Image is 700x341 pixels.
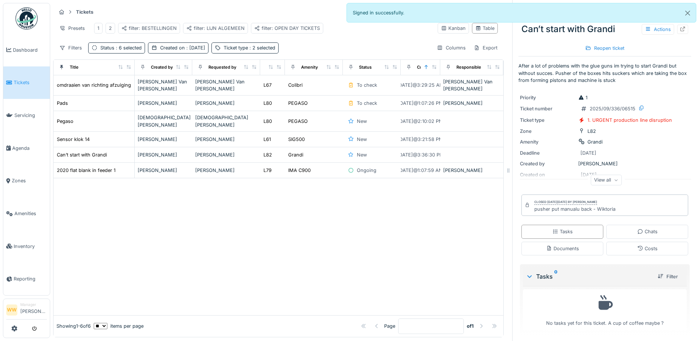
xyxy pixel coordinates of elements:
[441,25,466,32] div: Kanban
[357,136,367,143] div: New
[57,82,131,89] div: omdraaien van richting afzuiging
[254,25,320,32] div: filter: OPEN DAY TICKETS
[679,3,696,23] button: Close
[359,64,372,70] div: Status
[97,25,99,32] div: 1
[642,24,674,35] div: Actions
[520,160,690,167] div: [PERSON_NAME]
[3,165,50,197] a: Zones
[288,167,311,174] div: IMA C900
[520,117,575,124] div: Ticket type
[248,45,275,51] span: : 2 selected
[357,82,377,89] div: To check
[195,78,257,92] div: [PERSON_NAME] Van [PERSON_NAME]
[57,136,90,143] div: Sensor klok 14
[398,100,443,107] div: [DATE] @ 1:07:26 PM
[57,167,115,174] div: 2020 flat blank in feeder 1
[3,263,50,296] a: Reporting
[138,114,190,128] div: [DEMOGRAPHIC_DATA][PERSON_NAME]
[520,138,575,145] div: Amenity
[138,136,190,143] div: [PERSON_NAME]
[56,23,88,34] div: Presets
[520,128,575,135] div: Zone
[185,45,205,51] span: : [DATE]
[100,44,142,51] div: Status
[195,114,257,128] div: [DEMOGRAPHIC_DATA][PERSON_NAME]
[288,151,303,158] div: Grandi
[397,167,443,174] div: [DATE] @ 1:07:59 AM
[518,62,691,84] p: After a lot of problems with the glue guns im trying to start Grandi but without succes. Pusher o...
[20,302,47,318] li: [PERSON_NAME]
[57,151,107,158] div: Can’t start with Grandi
[14,112,47,119] span: Servicing
[288,82,303,89] div: Colibri
[346,3,697,23] div: Signed in successfully.
[552,228,573,235] div: Tasks
[443,100,501,107] div: [PERSON_NAME]
[520,105,575,112] div: Ticket number
[578,94,587,101] div: 1
[582,43,627,53] div: Reopen ticket
[520,94,575,101] div: Priority
[195,136,257,143] div: [PERSON_NAME]
[470,42,501,53] div: Export
[288,136,305,143] div: SIG500
[288,100,308,107] div: PEGASO
[6,302,47,320] a: WW Manager[PERSON_NAME]
[263,82,272,89] div: L67
[434,42,469,53] div: Columns
[637,245,658,252] div: Costs
[637,228,658,235] div: Chats
[13,46,47,54] span: Dashboard
[417,64,439,70] div: Created on
[186,25,245,32] div: filter: LIJN ALGEMEEN
[14,243,47,250] span: Inventory
[160,44,205,51] div: Created on
[263,167,272,174] div: L79
[94,323,144,330] div: items per page
[443,167,501,174] div: [PERSON_NAME]
[224,44,275,51] div: Ticket type
[195,151,257,158] div: [PERSON_NAME]
[591,175,622,185] div: View all
[14,275,47,282] span: Reporting
[6,304,17,316] li: WW
[121,25,177,32] div: filter: BESTELLINGEN
[301,64,318,70] div: Amenity
[56,323,91,330] div: Showing 1 - 6 of 6
[138,167,190,174] div: [PERSON_NAME]
[15,7,38,30] img: Badge_color-CXgf-gQk.svg
[73,8,96,15] strong: Tickets
[288,118,308,125] div: PEGASO
[12,177,47,184] span: Zones
[3,197,50,230] a: Amenities
[3,132,50,165] a: Agenda
[56,42,85,53] div: Filters
[357,118,367,125] div: New
[590,105,635,112] div: 2025/09/336/06515
[263,151,272,158] div: L82
[546,245,579,252] div: Documents
[109,25,112,32] div: 2
[138,78,190,92] div: [PERSON_NAME] Van [PERSON_NAME]
[3,34,50,66] a: Dashboard
[195,100,257,107] div: [PERSON_NAME]
[138,151,190,158] div: [PERSON_NAME]
[397,118,443,125] div: [DATE] @ 2:10:02 PM
[57,100,68,107] div: Pads
[384,323,395,330] div: Page
[518,20,691,39] div: Can’t start with Grandi
[467,323,474,330] strong: of 1
[138,100,190,107] div: [PERSON_NAME]
[534,206,615,213] div: pusher put manualu back - Wiktoria
[520,149,575,156] div: Deadline
[14,210,47,217] span: Amenities
[397,136,443,143] div: [DATE] @ 3:21:58 PM
[3,230,50,263] a: Inventory
[443,78,501,92] div: [PERSON_NAME] Van [PERSON_NAME]
[520,160,575,167] div: Created by
[475,25,494,32] div: Table
[587,128,596,135] div: L82
[208,64,237,70] div: Requested by
[263,100,272,107] div: L80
